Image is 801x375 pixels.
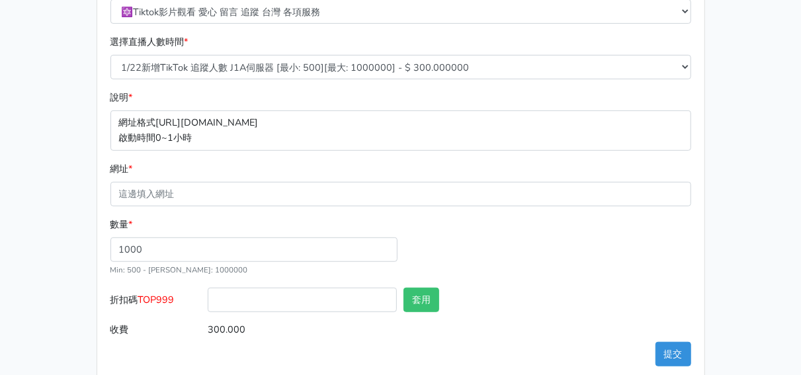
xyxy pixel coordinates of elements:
[138,293,175,306] span: TOP999
[110,34,189,50] label: 選擇直播人數時間
[107,288,205,317] label: 折扣碼
[110,161,133,177] label: 網址
[107,317,205,342] label: 收費
[110,110,691,150] p: 網址格式[URL][DOMAIN_NAME] 啟動時間0~1小時
[110,217,133,232] label: 數量
[110,90,133,105] label: 說明
[403,288,439,312] button: 套用
[110,265,248,275] small: Min: 500 - [PERSON_NAME]: 1000000
[655,342,691,366] button: 提交
[110,182,691,206] input: 這邊填入網址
